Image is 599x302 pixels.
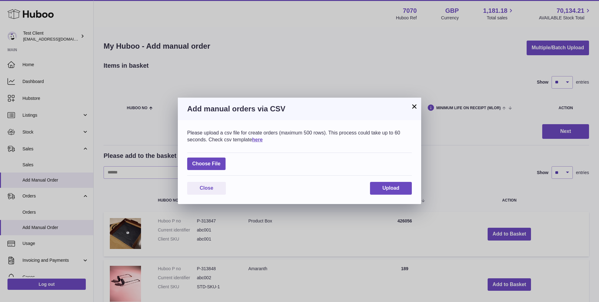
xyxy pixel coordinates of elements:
[411,103,418,110] button: ×
[187,129,412,143] div: Please upload a csv file for create orders (maximum 500 rows). This process could take up to 60 s...
[187,158,226,170] span: Choose File
[187,104,412,114] h3: Add manual orders via CSV
[382,185,399,191] span: Upload
[200,185,213,191] span: Close
[252,137,263,142] a: here
[187,182,226,195] button: Close
[370,182,412,195] button: Upload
